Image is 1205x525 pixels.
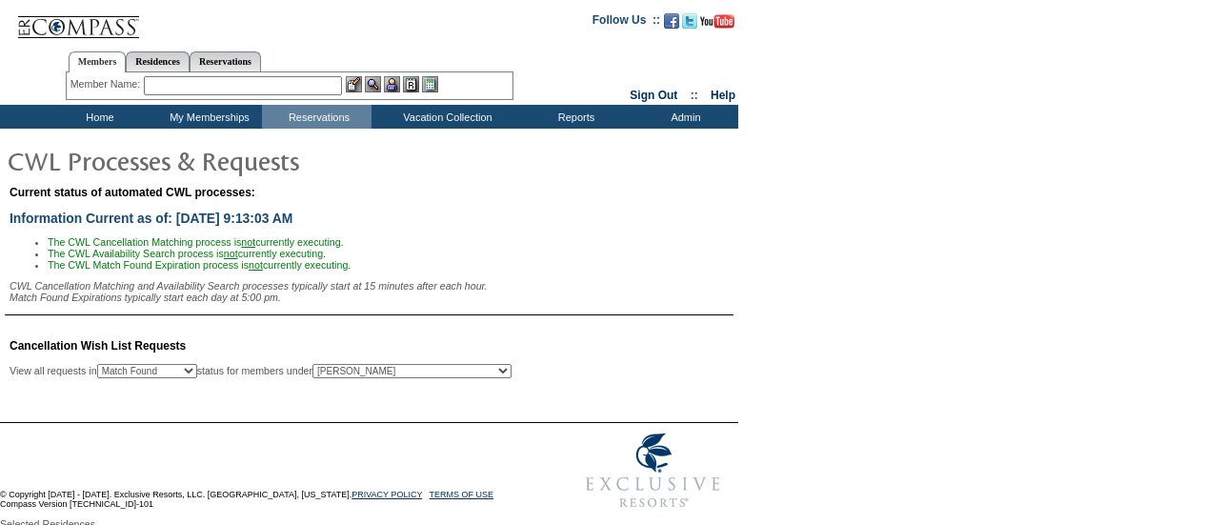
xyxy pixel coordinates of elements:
div: View all requests in status for members under [10,364,512,378]
a: Help [711,89,735,102]
td: Follow Us :: [592,11,660,34]
a: Sign Out [630,89,677,102]
img: Subscribe to our YouTube Channel [700,14,734,29]
a: Subscribe to our YouTube Channel [700,19,734,30]
td: Reservations [262,105,372,129]
a: TERMS OF USE [430,490,494,499]
img: Impersonate [384,76,400,92]
td: Reports [519,105,629,129]
img: Reservations [403,76,419,92]
img: b_edit.gif [346,76,362,92]
img: View [365,76,381,92]
span: Cancellation Wish List Requests [10,339,186,353]
td: Admin [629,105,738,129]
a: Members [69,51,127,72]
div: CWL Cancellation Matching and Availability Search processes typically start at 15 minutes after e... [10,280,733,303]
a: Reservations [190,51,261,71]
img: Exclusive Resorts [568,423,738,518]
td: My Memberships [152,105,262,129]
span: The CWL Match Found Expiration process is currently executing. [48,259,351,271]
span: The CWL Cancellation Matching process is currently executing. [48,236,344,248]
img: Follow us on Twitter [682,13,697,29]
u: not [224,248,238,259]
u: not [249,259,263,271]
a: Residences [126,51,190,71]
span: :: [691,89,698,102]
td: Vacation Collection [372,105,519,129]
img: Become our fan on Facebook [664,13,679,29]
u: not [241,236,255,248]
img: b_calculator.gif [422,76,438,92]
a: Become our fan on Facebook [664,19,679,30]
span: Current status of automated CWL processes: [10,186,255,199]
a: Follow us on Twitter [682,19,697,30]
div: Member Name: [70,76,144,92]
span: The CWL Availability Search process is currently executing. [48,248,326,259]
td: Home [43,105,152,129]
a: PRIVACY POLICY [351,490,422,499]
span: Information Current as of: [DATE] 9:13:03 AM [10,211,292,226]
